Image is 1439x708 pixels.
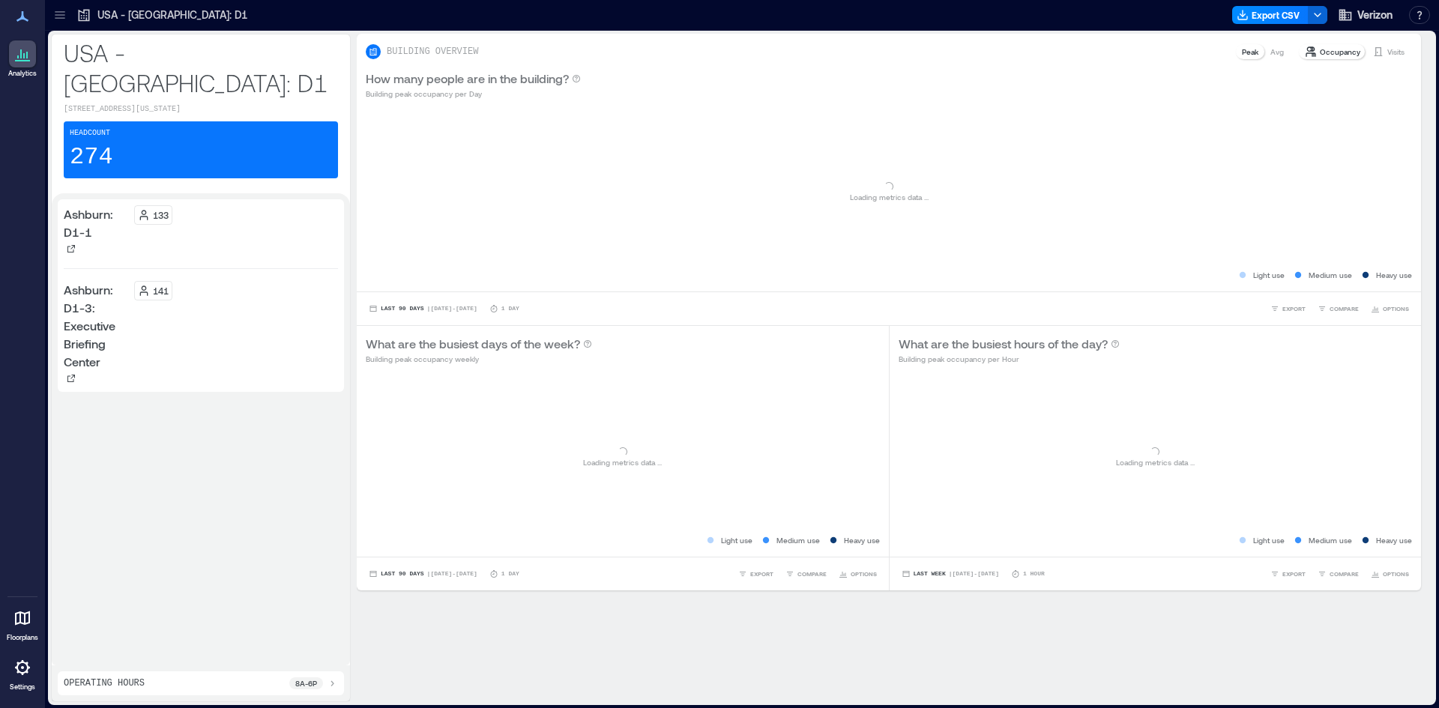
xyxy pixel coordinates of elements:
[70,127,110,139] p: Headcount
[776,534,820,546] p: Medium use
[1309,269,1352,281] p: Medium use
[1333,3,1397,27] button: Verizon
[7,633,38,642] p: Floorplans
[1242,46,1258,58] p: Peak
[850,191,929,203] p: Loading metrics data ...
[366,70,569,88] p: How many people are in the building?
[1383,569,1409,578] span: OPTIONS
[64,281,128,371] p: Ashburn: D1-3: Executive Briefing Center
[721,534,752,546] p: Light use
[366,353,592,365] p: Building peak occupancy weekly
[899,335,1108,353] p: What are the busiest hours of the day?
[4,650,40,696] a: Settings
[64,205,128,241] p: Ashburn: D1-1
[1023,569,1045,578] p: 1 Hour
[10,683,35,692] p: Settings
[366,301,480,316] button: Last 90 Days |[DATE]-[DATE]
[836,566,880,581] button: OPTIONS
[387,46,478,58] p: BUILDING OVERVIEW
[1282,304,1306,313] span: EXPORT
[750,569,773,578] span: EXPORT
[1320,46,1360,58] p: Occupancy
[1270,46,1284,58] p: Avg
[64,37,338,97] p: USA - [GEOGRAPHIC_DATA]: D1
[1368,301,1412,316] button: OPTIONS
[501,304,519,313] p: 1 Day
[70,142,113,172] p: 274
[782,566,830,581] button: COMPARE
[1368,566,1412,581] button: OPTIONS
[1267,566,1309,581] button: EXPORT
[1357,7,1393,22] span: Verizon
[797,569,827,578] span: COMPARE
[1315,301,1362,316] button: COMPARE
[366,566,480,581] button: Last 90 Days |[DATE]-[DATE]
[1376,534,1412,546] p: Heavy use
[97,7,247,22] p: USA - [GEOGRAPHIC_DATA]: D1
[1330,304,1359,313] span: COMPARE
[366,88,581,100] p: Building peak occupancy per Day
[1282,569,1306,578] span: EXPORT
[851,569,877,578] span: OPTIONS
[64,677,145,689] p: Operating Hours
[1253,269,1285,281] p: Light use
[1253,534,1285,546] p: Light use
[1383,304,1409,313] span: OPTIONS
[366,335,580,353] p: What are the busiest days of the week?
[1116,456,1195,468] p: Loading metrics data ...
[295,677,317,689] p: 8a - 6p
[1267,301,1309,316] button: EXPORT
[899,353,1120,365] p: Building peak occupancy per Hour
[2,600,43,647] a: Floorplans
[1330,569,1359,578] span: COMPARE
[899,566,1002,581] button: Last Week |[DATE]-[DATE]
[1387,46,1405,58] p: Visits
[735,566,776,581] button: EXPORT
[1376,269,1412,281] p: Heavy use
[1232,6,1309,24] button: Export CSV
[4,36,41,82] a: Analytics
[8,69,37,78] p: Analytics
[153,285,169,297] p: 141
[844,534,880,546] p: Heavy use
[501,569,519,578] p: 1 Day
[583,456,662,468] p: Loading metrics data ...
[153,209,169,221] p: 133
[64,103,338,115] p: [STREET_ADDRESS][US_STATE]
[1315,566,1362,581] button: COMPARE
[1309,534,1352,546] p: Medium use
